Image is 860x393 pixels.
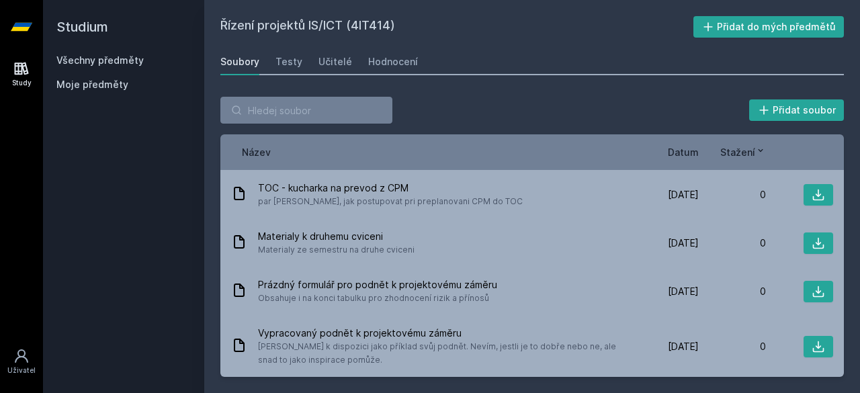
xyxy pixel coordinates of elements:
[318,48,352,75] a: Učitelé
[720,145,755,159] span: Stažení
[56,78,128,91] span: Moje předměty
[668,188,699,202] span: [DATE]
[749,99,845,121] button: Přidat soubor
[258,181,523,195] span: TOC - kucharka na prevod z CPM
[220,16,693,38] h2: Řízení projektů IS/ICT (4IT414)
[258,195,523,208] span: par [PERSON_NAME], jak postupovat pri preplanovani CPM do TOC
[258,243,415,257] span: Materialy ze semestru na druhe cviceni
[668,340,699,353] span: [DATE]
[368,48,418,75] a: Hodnocení
[3,341,40,382] a: Uživatel
[258,292,497,305] span: Obsahuje i na konci tabulku pro zhodnocení rizik a přínosů
[258,230,415,243] span: Materialy k druhemu cviceni
[368,55,418,69] div: Hodnocení
[258,326,626,340] span: Vypracovaný podnět k projektovému záměru
[699,285,766,298] div: 0
[720,145,766,159] button: Stažení
[12,78,32,88] div: Study
[7,365,36,376] div: Uživatel
[668,285,699,298] span: [DATE]
[275,48,302,75] a: Testy
[56,54,144,66] a: Všechny předměty
[668,145,699,159] button: Datum
[220,48,259,75] a: Soubory
[258,340,626,367] span: [PERSON_NAME] k dispozici jako příklad svůj podnět. Nevím, jestli je to dobře nebo ne, ale snad t...
[220,97,392,124] input: Hledej soubor
[699,340,766,353] div: 0
[242,145,271,159] button: Název
[699,236,766,250] div: 0
[668,236,699,250] span: [DATE]
[699,188,766,202] div: 0
[3,54,40,95] a: Study
[318,55,352,69] div: Učitelé
[258,278,497,292] span: Prázdný formulář pro podnět k projektovému záměru
[220,55,259,69] div: Soubory
[275,55,302,69] div: Testy
[693,16,845,38] button: Přidat do mých předmětů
